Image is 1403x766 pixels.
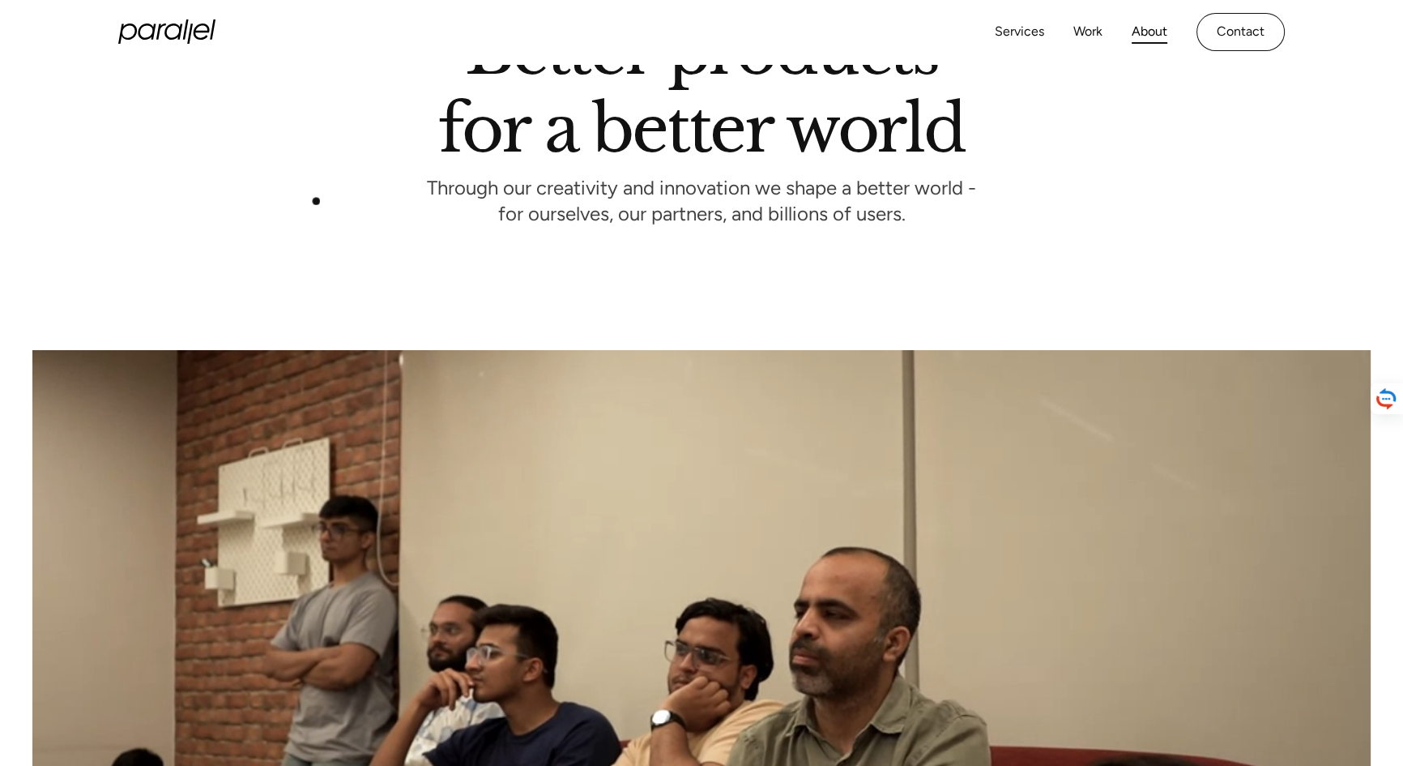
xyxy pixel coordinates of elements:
a: home [118,19,215,44]
p: Through our creativity and innovation we shape a better world - for ourselves, our partners, and ... [427,181,976,225]
a: About [1132,20,1167,44]
a: Contact [1196,13,1285,51]
h1: Better products for a better world [438,28,964,152]
a: Services [995,20,1044,44]
a: Work [1073,20,1102,44]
